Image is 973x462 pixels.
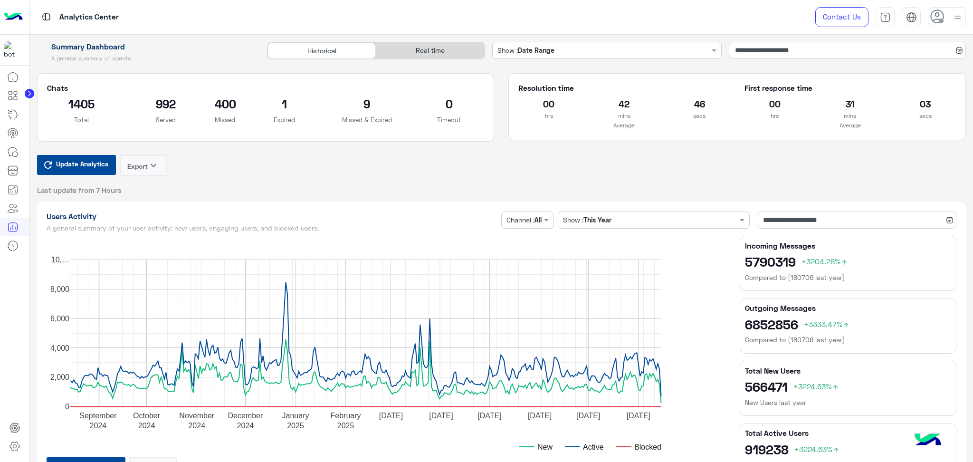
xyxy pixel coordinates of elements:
text: 0 [65,403,69,411]
button: Exportkeyboard_arrow_down [120,155,167,176]
h6: New Users last year [745,398,951,407]
h1: Summary Dashboard [37,42,257,51]
h5: Chats [47,83,485,93]
h2: 566471 [745,379,951,394]
p: Average [518,121,730,130]
h2: 42 [594,96,655,111]
p: Timeout [414,115,484,125]
h2: 0 [414,96,484,111]
p: hrs [744,111,805,121]
span: Update Analytics [54,157,111,170]
h2: 31 [820,96,880,111]
div: Real time [376,42,484,59]
button: Update Analytics [37,155,116,175]
span: Last update from 7 Hours [37,185,122,195]
h1: Users Activity [47,212,498,221]
h5: First response time [744,83,956,93]
text: 4,000 [50,344,69,352]
h2: 6852856 [745,317,951,332]
text: September [79,411,117,419]
h2: 9 [334,96,400,111]
h2: 03 [895,96,956,111]
text: 2024 [237,421,254,429]
span: +3224.63% [793,382,839,391]
p: mins [820,111,880,121]
h5: A general summary of your user activity: new users, engaging users, and blocked users. [47,224,498,232]
h5: Total Active Users [745,428,951,438]
h6: Compared to (180706 last year) [745,335,951,345]
text: 2,000 [50,373,69,381]
text: November [179,411,214,419]
h5: Outgoing Messages [745,303,951,313]
span: +3204.28% [801,257,848,266]
h2: 00 [744,96,805,111]
img: profile [952,11,963,23]
img: tab [906,12,917,23]
h5: Total New Users [745,366,951,375]
p: mins [594,111,655,121]
h2: 400 [215,96,235,111]
h5: A general summary of agents [37,55,257,62]
text: 2024 [89,421,106,429]
div: Historical [267,42,376,59]
text: February [330,411,361,419]
p: Served [131,115,200,125]
text: [DATE] [626,411,650,419]
p: Missed & Expired [334,115,400,125]
img: 1403182699927242 [4,41,21,58]
text: 6,000 [50,314,69,322]
p: Analytics Center [59,11,119,24]
text: [DATE] [527,411,551,419]
text: 2024 [188,421,205,429]
text: [DATE] [576,411,600,419]
h6: Compared to (180706 last year) [745,273,951,282]
text: 10,… [51,256,69,264]
text: December [228,411,263,419]
h2: 00 [518,96,579,111]
span: +3333.47% [804,319,850,328]
p: Average [744,121,956,130]
text: 8,000 [50,285,69,293]
h2: 5790319 [745,254,951,269]
h5: Resolution time [518,83,730,93]
text: [DATE] [429,411,453,419]
p: secs [895,111,956,121]
h2: 46 [669,96,730,111]
p: secs [669,111,730,121]
text: New [537,443,553,451]
a: tab [876,7,895,27]
h2: 1405 [47,96,117,111]
img: hulul-logo.png [911,424,944,457]
h5: Incoming Messages [745,241,951,250]
h2: 992 [131,96,200,111]
i: keyboard_arrow_down [148,160,159,171]
span: +3224.63% [794,444,840,453]
p: hrs [518,111,579,121]
text: [DATE] [379,411,402,419]
text: 2025 [287,421,304,429]
img: Logo [4,7,23,27]
h2: 1 [249,96,319,111]
text: Active [583,443,604,451]
p: Expired [249,115,319,125]
img: tab [40,11,52,23]
text: October [133,411,161,419]
text: January [282,411,309,419]
p: Missed [215,115,235,125]
h2: 919238 [745,442,951,457]
text: 2025 [337,421,354,429]
text: [DATE] [477,411,501,419]
p: Total [47,115,117,125]
img: tab [880,12,891,23]
text: Blocked [634,443,661,451]
a: Contact Us [815,7,868,27]
text: 2024 [138,421,155,429]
